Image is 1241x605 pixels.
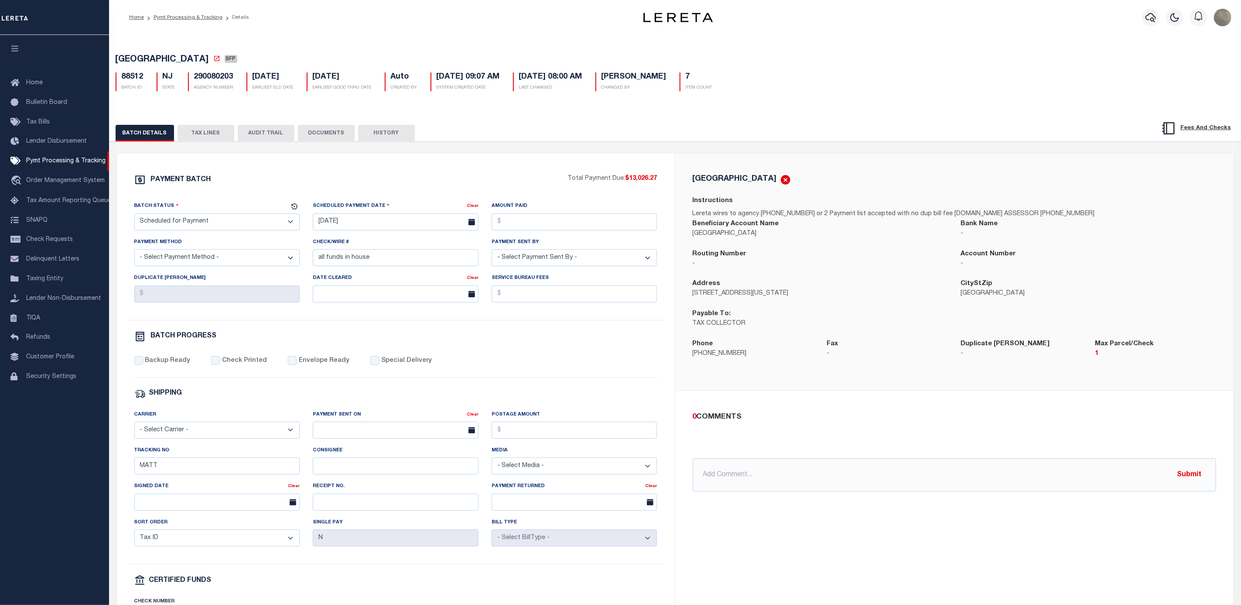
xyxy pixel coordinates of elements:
[693,349,814,359] p: [PHONE_NUMBER]
[961,229,1216,239] p: -
[253,72,294,82] h5: [DATE]
[568,174,657,184] p: Total Payment Due:
[467,204,479,208] a: Clear
[313,483,345,490] label: Receipt No.
[222,14,249,21] li: Details
[26,256,79,262] span: Delinquent Letters
[437,85,500,91] p: SYSTEM CREATED DATE
[693,289,948,299] p: [STREET_ADDRESS][US_STATE]
[602,72,667,82] h5: [PERSON_NAME]
[151,176,211,183] h6: PAYMENT BATCH
[1095,349,1216,359] p: 1
[693,259,948,269] p: -
[134,202,179,210] label: Batch Status
[299,356,349,366] label: Envelope Ready
[693,219,779,229] label: Beneficiary Account Name
[467,276,479,280] a: Clear
[26,100,67,106] span: Bulletin Board
[602,85,667,91] p: CHANGED BY
[313,411,361,419] label: Payment Sent On
[693,309,731,319] label: Payable To:
[26,315,40,321] span: TIQA
[693,279,721,289] label: Address
[238,125,294,141] button: AUDIT TRAIL
[693,319,948,329] p: TAX COLLECTOR
[194,72,233,82] h5: 290080203
[149,577,212,584] h6: CERTIFIED FUNDS
[693,229,948,239] p: [GEOGRAPHIC_DATA]
[961,279,993,289] label: CityStZip
[288,484,300,488] a: Clear
[313,447,342,454] label: Consignee
[116,55,209,64] span: [GEOGRAPHIC_DATA]
[225,55,237,63] span: SFP
[437,72,500,82] h5: [DATE] 09:07 AM
[492,275,549,282] label: Service Bureau Fees
[961,249,1016,259] label: Account Number
[10,175,24,187] i: travel_explore
[358,125,415,141] button: HISTORY
[313,275,352,282] label: Date Cleared
[1095,339,1154,349] label: Max Parcel/Check
[134,483,169,490] label: Signed Date
[134,447,170,454] label: Tracking No
[145,356,190,366] label: Backup Ready
[626,175,657,182] span: $13,026.27
[122,72,144,82] h5: 88512
[151,333,217,340] h6: BATCH PROGRESS
[313,72,372,82] h5: [DATE]
[116,125,174,141] button: BATCH DETAILS
[134,411,157,419] label: Carrier
[693,413,697,421] span: 0
[827,339,838,349] label: Fax
[519,72,582,82] h5: [DATE] 08:00 AM
[693,249,747,259] label: Routing Number
[961,289,1216,299] p: [GEOGRAPHIC_DATA]
[26,178,105,184] span: Order Management System
[492,483,545,490] label: Payment Returned
[827,349,948,359] p: -
[492,411,540,419] label: Postage Amount
[129,15,144,20] a: Home
[686,85,712,91] p: ITEM COUNT
[391,85,417,91] p: CREATED BY
[1158,119,1235,137] button: Fees And Checks
[467,412,479,417] a: Clear
[693,339,713,349] label: Phone
[134,275,206,282] label: Duplicate [PERSON_NAME]
[26,198,111,204] span: Tax Amount Reporting Queue
[134,239,182,246] label: Payment Method
[222,356,267,366] label: Check Printed
[26,296,101,302] span: Lender Non-Disbursement
[253,85,294,91] p: EARLIEST ELD DATE
[313,239,349,246] label: Check/Wire #
[26,119,50,125] span: Tax Bills
[194,85,233,91] p: AGENCY NUMBER
[492,213,657,230] input: $
[519,85,582,91] p: LAST CHANGED
[298,125,355,141] button: DOCUMENTS
[26,354,74,360] span: Customer Profile
[154,15,222,20] a: Pymt Processing & Tracking
[961,219,998,229] label: Bank Name
[134,519,168,526] label: Sort Order
[961,259,1216,269] p: -
[26,276,63,282] span: Taxing Entity
[693,175,777,183] h5: [GEOGRAPHIC_DATA]
[134,285,300,302] input: $
[225,56,237,65] a: SFP
[163,85,175,91] p: STATE
[643,13,713,22] img: logo-dark.svg
[313,202,390,210] label: Scheduled Payment Date
[686,72,712,82] h5: 7
[693,412,1213,423] div: COMMENTS
[961,339,1050,349] label: Duplicate [PERSON_NAME]
[961,349,1082,359] p: -
[693,210,1216,219] p: Lereta wires to agency [PHONE_NUMBER] or 2 Payment list accepted with no dup bill fee [DOMAIN_NAM...
[693,458,1216,492] input: Add Comment...
[26,80,43,86] span: Home
[313,85,372,91] p: EARLIEST GOOD THRU DATE
[645,484,657,488] a: Clear
[313,519,342,526] label: Single Pay
[391,72,417,82] h5: Auto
